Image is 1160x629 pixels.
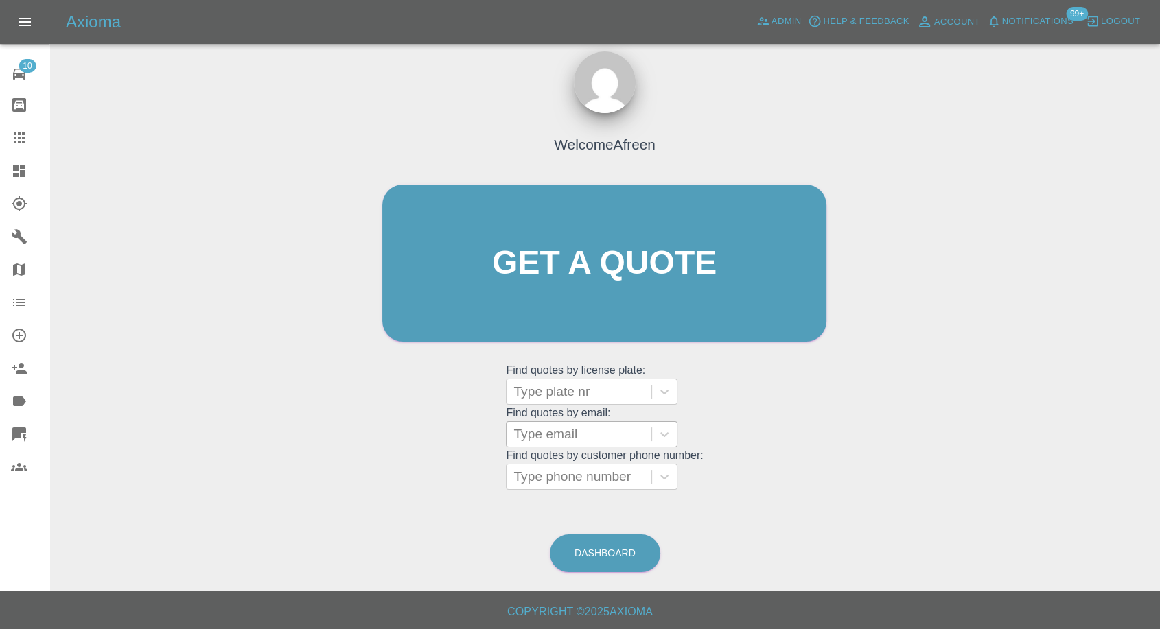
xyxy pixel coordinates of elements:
span: Logout [1101,14,1140,29]
span: Admin [772,14,802,29]
a: Get a quote [382,185,826,342]
h5: Axioma [66,11,121,33]
span: 99+ [1066,7,1088,21]
a: Dashboard [550,534,660,572]
h6: Copyright © 2025 Axioma [11,602,1149,621]
grid: Find quotes by email: [506,407,703,447]
span: Notifications [1002,14,1074,29]
a: Admin [753,11,805,32]
button: Notifications [984,11,1077,32]
span: Account [934,14,980,30]
button: Logout [1082,11,1144,32]
a: Account [913,11,984,33]
h4: Welcome Afreen [554,134,656,155]
img: ... [574,51,636,113]
grid: Find quotes by customer phone number: [506,449,703,490]
button: Open drawer [8,5,41,38]
grid: Find quotes by license plate: [506,364,703,405]
span: Help & Feedback [823,14,909,29]
span: 10 [19,59,36,73]
button: Help & Feedback [804,11,912,32]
